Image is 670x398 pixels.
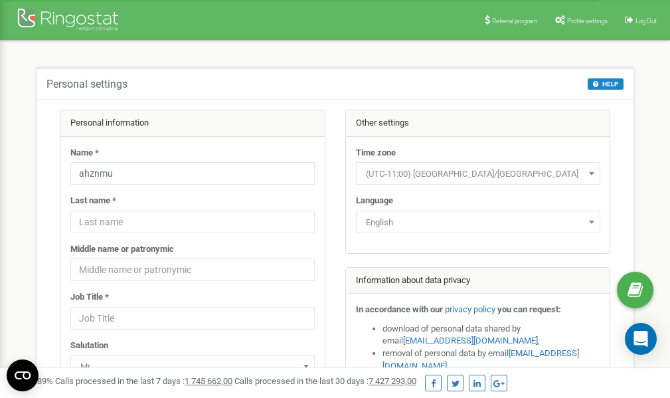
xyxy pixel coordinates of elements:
[75,357,310,376] span: Mr.
[356,147,396,159] label: Time zone
[361,213,596,232] span: English
[356,162,600,185] span: (UTC-11:00) Pacific/Midway
[70,211,315,233] input: Last name
[382,348,600,372] li: removal of personal data by email ,
[625,323,657,355] div: Open Intercom Messenger
[635,17,657,25] span: Log Out
[403,336,538,346] a: [EMAIL_ADDRESS][DOMAIN_NAME]
[70,291,109,304] label: Job Title *
[356,195,393,207] label: Language
[346,110,610,137] div: Other settings
[46,78,127,90] h5: Personal settings
[70,162,315,185] input: Name
[369,376,416,386] u: 7 427 293,00
[492,17,538,25] span: Referral program
[234,376,416,386] span: Calls processed in the last 30 days :
[588,78,624,90] button: HELP
[70,355,315,377] span: Mr.
[70,258,315,281] input: Middle name or patronymic
[497,304,561,314] strong: you can request:
[356,211,600,233] span: English
[70,307,315,330] input: Job Title
[445,304,495,314] a: privacy policy
[70,147,99,159] label: Name *
[185,376,232,386] u: 1 745 662,00
[382,323,600,348] li: download of personal data shared by email ,
[346,268,610,294] div: Information about data privacy
[60,110,325,137] div: Personal information
[70,243,174,256] label: Middle name or patronymic
[70,340,108,352] label: Salutation
[567,17,608,25] span: Profile settings
[7,359,39,391] button: Open CMP widget
[356,304,443,314] strong: In accordance with our
[361,165,596,183] span: (UTC-11:00) Pacific/Midway
[70,195,116,207] label: Last name *
[55,376,232,386] span: Calls processed in the last 7 days :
